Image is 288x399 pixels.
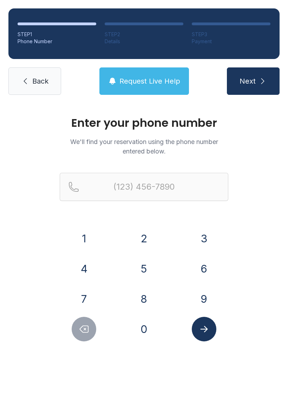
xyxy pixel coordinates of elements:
[60,137,228,156] p: We'll find your reservation using the phone number entered below.
[60,117,228,129] h1: Enter your phone number
[105,31,183,38] div: STEP 2
[132,226,156,251] button: 2
[132,317,156,341] button: 0
[32,76,48,86] span: Back
[60,173,228,201] input: Reservation phone number
[132,287,156,311] button: 8
[119,76,180,86] span: Request Live Help
[192,287,216,311] button: 9
[72,287,96,311] button: 7
[72,256,96,281] button: 4
[192,226,216,251] button: 3
[72,317,96,341] button: Delete number
[18,31,96,38] div: STEP 1
[72,226,96,251] button: 1
[240,76,256,86] span: Next
[18,38,96,45] div: Phone Number
[132,256,156,281] button: 5
[105,38,183,45] div: Details
[192,31,270,38] div: STEP 3
[192,317,216,341] button: Submit lookup form
[192,38,270,45] div: Payment
[192,256,216,281] button: 6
